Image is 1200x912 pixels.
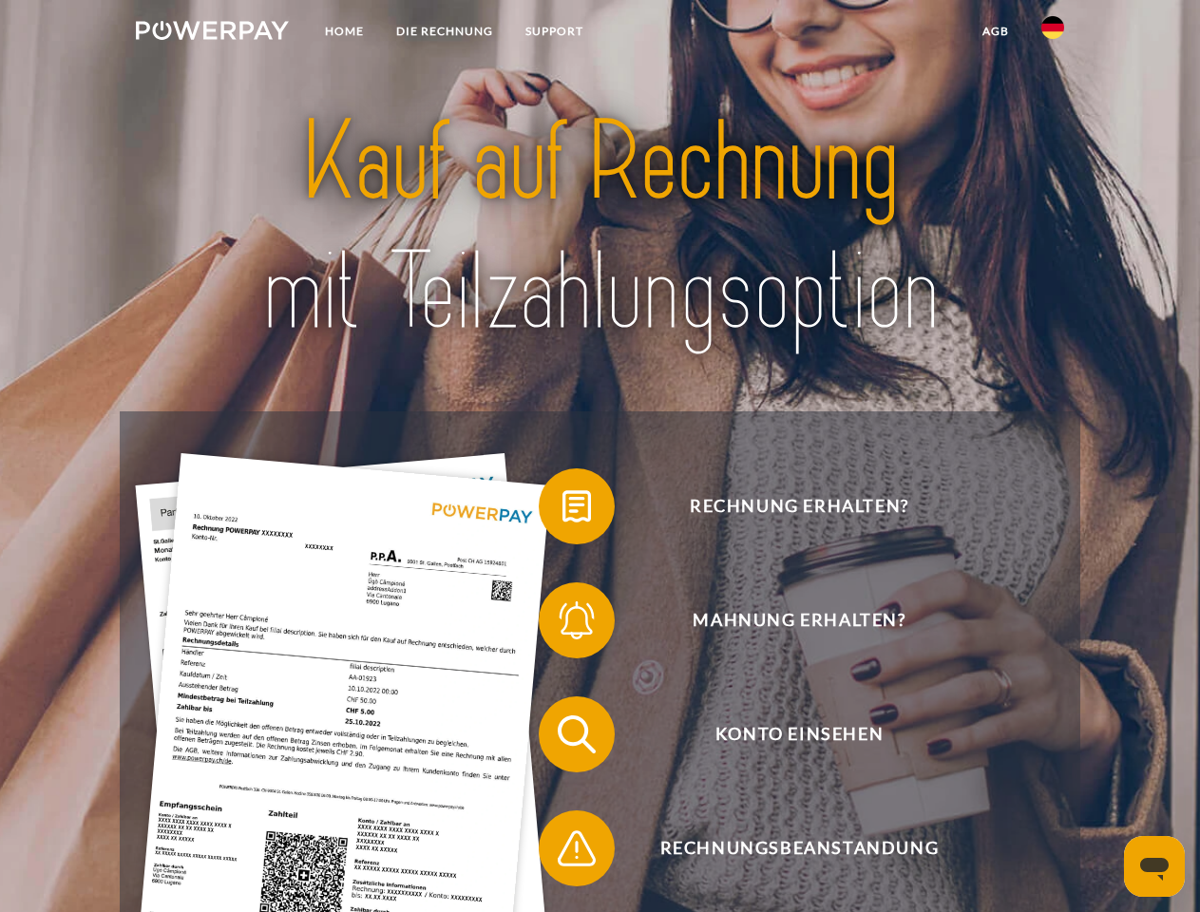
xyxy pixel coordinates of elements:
a: SUPPORT [509,14,600,48]
span: Rechnung erhalten? [566,468,1032,544]
span: Rechnungsbeanstandung [566,810,1032,886]
img: title-powerpay_de.svg [181,91,1019,364]
span: Konto einsehen [566,696,1032,772]
a: agb [966,14,1025,48]
button: Rechnung erhalten? [539,468,1033,544]
img: logo-powerpay-white.svg [136,21,289,40]
a: DIE RECHNUNG [380,14,509,48]
iframe: Schaltfläche zum Öffnen des Messaging-Fensters [1124,836,1185,897]
span: Mahnung erhalten? [566,582,1032,658]
button: Konto einsehen [539,696,1033,772]
img: qb_bell.svg [553,597,600,644]
button: Mahnung erhalten? [539,582,1033,658]
a: Home [309,14,380,48]
img: qb_warning.svg [553,825,600,872]
button: Rechnungsbeanstandung [539,810,1033,886]
img: de [1041,16,1064,39]
img: qb_bill.svg [553,483,600,530]
img: qb_search.svg [553,711,600,758]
